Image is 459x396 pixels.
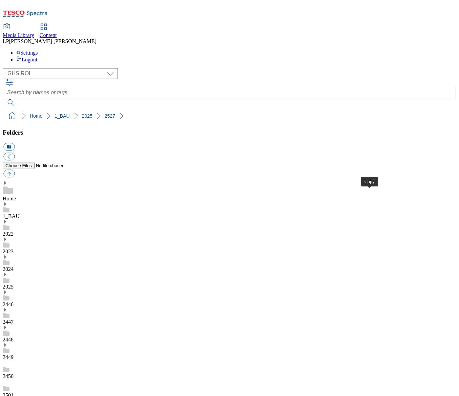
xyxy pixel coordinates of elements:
a: Home [30,113,42,119]
a: home [7,111,18,121]
h3: Folders [3,129,456,136]
a: 2449 [3,354,14,360]
input: Search by names or tags [3,86,456,99]
a: 2022 [3,231,14,237]
a: 2023 [3,249,14,254]
a: 2448 [3,337,14,342]
nav: breadcrumb [3,110,456,122]
a: 2446 [3,301,14,307]
a: 1_BAU [55,113,69,119]
a: Content [40,24,57,38]
a: 2025 [82,113,92,119]
a: Home [3,196,16,201]
a: Logout [16,57,37,62]
a: 2527 [105,113,115,119]
a: 2024 [3,266,14,272]
a: 2447 [3,319,14,325]
a: 2450 [3,373,14,379]
a: 1_BAU [3,213,20,219]
span: Media Library [3,32,34,38]
span: Content [40,32,57,38]
a: Settings [16,50,38,56]
a: Media Library [3,24,34,38]
a: 2025 [3,284,14,290]
span: [PERSON_NAME] [PERSON_NAME] [9,38,97,44]
span: LP [3,38,9,44]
